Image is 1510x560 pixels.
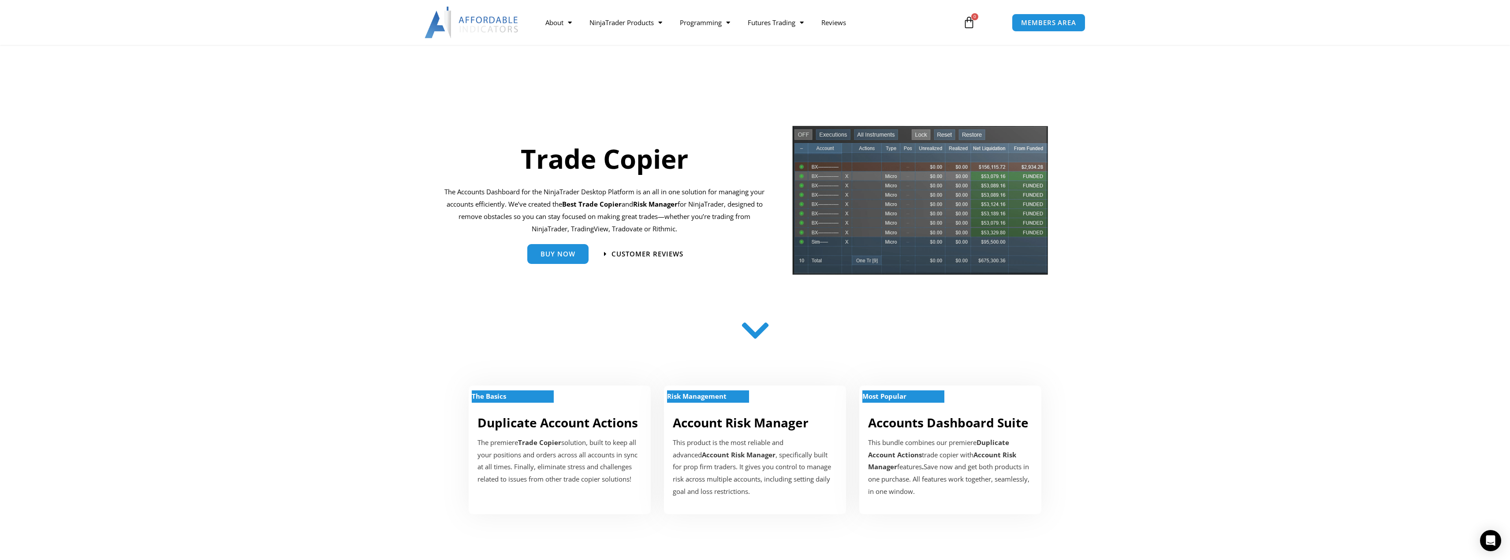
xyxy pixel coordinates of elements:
[868,438,1009,459] b: Duplicate Account Actions
[1480,530,1501,551] div: Open Intercom Messenger
[633,200,678,208] strong: Risk Manager
[791,125,1049,282] img: tradecopier | Affordable Indicators – NinjaTrader
[1021,19,1076,26] span: MEMBERS AREA
[562,200,622,208] b: Best Trade Copier
[477,414,638,431] a: Duplicate Account Actions
[739,12,813,33] a: Futures Trading
[971,13,978,20] span: 0
[611,251,683,257] span: Customer Reviews
[922,462,924,471] b: .
[868,414,1029,431] a: Accounts Dashboard Suite
[1012,14,1085,32] a: MEMBERS AREA
[527,244,589,264] a: Buy Now
[472,392,506,401] strong: The Basics
[581,12,671,33] a: NinjaTrader Products
[667,392,727,401] strong: Risk Management
[673,437,837,498] p: This product is the most reliable and advanced , specifically built for prop firm traders. It giv...
[477,437,642,486] p: The premiere solution, built to keep all your positions and orders across all accounts in sync at...
[518,438,561,447] strong: Trade Copier
[444,186,765,235] p: The Accounts Dashboard for the NinjaTrader Desktop Platform is an all in one solution for managin...
[671,12,739,33] a: Programming
[862,392,906,401] strong: Most Popular
[444,140,765,177] h1: Trade Copier
[425,7,519,38] img: LogoAI | Affordable Indicators – NinjaTrader
[702,450,776,459] strong: Account Risk Manager
[673,414,809,431] a: Account Risk Manager
[604,251,683,257] a: Customer Reviews
[950,10,988,35] a: 0
[868,437,1033,498] div: This bundle combines our premiere trade copier with features Save now and get both products in on...
[813,12,855,33] a: Reviews
[537,12,953,33] nav: Menu
[537,12,581,33] a: About
[541,251,575,257] span: Buy Now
